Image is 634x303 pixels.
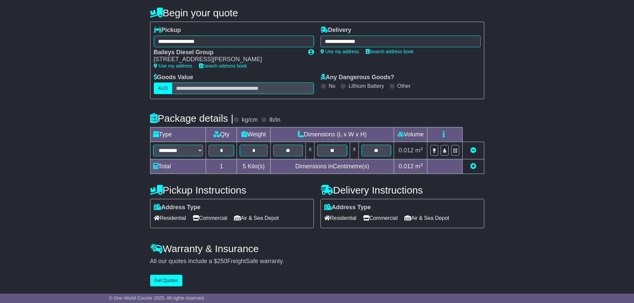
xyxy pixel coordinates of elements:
a: Search address book [199,63,247,69]
label: lb/in [269,116,280,124]
h4: Pickup Instructions [150,185,314,196]
label: Any Dangerous Goods? [320,74,394,81]
label: No [329,83,335,89]
button: Get Quotes [150,275,183,286]
h4: Begin your quote [150,7,484,18]
span: Commercial [193,213,227,223]
td: x [306,142,315,159]
td: Weight [237,127,271,142]
span: Commercial [363,213,398,223]
td: Type [150,127,206,142]
label: Address Type [154,204,201,211]
sup: 3 [420,162,423,167]
td: Dimensions in Centimetre(s) [271,159,394,174]
td: Kilo(s) [237,159,271,174]
a: Use my address [320,49,359,54]
td: Total [150,159,206,174]
td: 1 [206,159,237,174]
label: Address Type [324,204,371,211]
span: © One World Courier 2025. All rights reserved. [109,295,205,301]
span: 0.012 [399,163,414,170]
span: 0.012 [399,147,414,154]
div: All our quotes include a $ FreightSafe warranty. [150,258,484,265]
td: x [350,142,358,159]
td: Dimensions (L x W x H) [271,127,394,142]
h4: Warranty & Insurance [150,243,484,254]
label: kg/cm [242,116,258,124]
label: AUD [154,82,172,94]
a: Add new item [470,163,476,170]
h4: Delivery Instructions [320,185,484,196]
label: Goods Value [154,74,193,81]
span: m [415,163,423,170]
a: Remove this item [470,147,476,154]
span: Residential [154,213,186,223]
label: Lithium Battery [348,83,384,89]
a: Use my address [154,63,192,69]
label: Other [397,83,411,89]
label: Pickup [154,27,181,34]
td: Qty [206,127,237,142]
span: Air & Sea Depot [234,213,279,223]
sup: 3 [420,146,423,151]
a: Search address book [366,49,414,54]
span: 5 [243,163,246,170]
h4: Package details | [150,113,234,124]
span: Residential [324,213,356,223]
span: 250 [217,258,227,264]
label: Delivery [320,27,351,34]
div: Baileys Diesel Group [154,49,302,56]
td: Volume [394,127,427,142]
span: m [415,147,423,154]
div: [STREET_ADDRESS][PERSON_NAME] [154,56,302,63]
span: Air & Sea Depot [404,213,449,223]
